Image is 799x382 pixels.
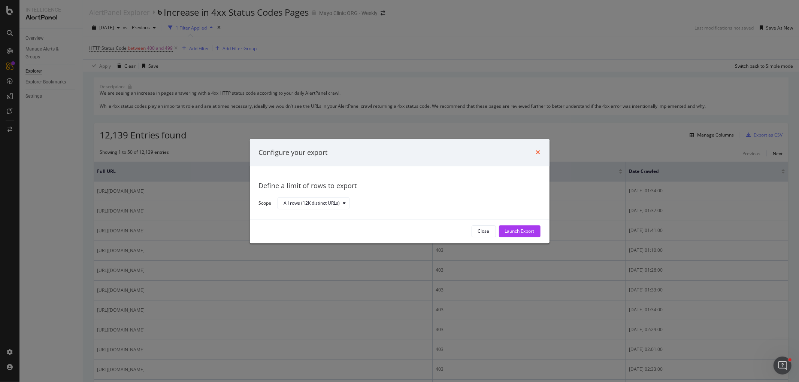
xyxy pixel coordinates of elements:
div: Launch Export [505,228,535,235]
div: times [536,148,541,158]
div: Configure your export [259,148,328,158]
div: Close [478,228,490,235]
div: All rows (12K distinct URLs) [284,201,340,206]
iframe: Intercom live chat [774,357,792,375]
button: Launch Export [499,225,541,237]
div: modal [250,139,550,243]
div: Define a limit of rows to export [259,181,541,191]
button: All rows (12K distinct URLs) [278,198,349,210]
button: Close [472,225,496,237]
label: Scope [259,200,272,208]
